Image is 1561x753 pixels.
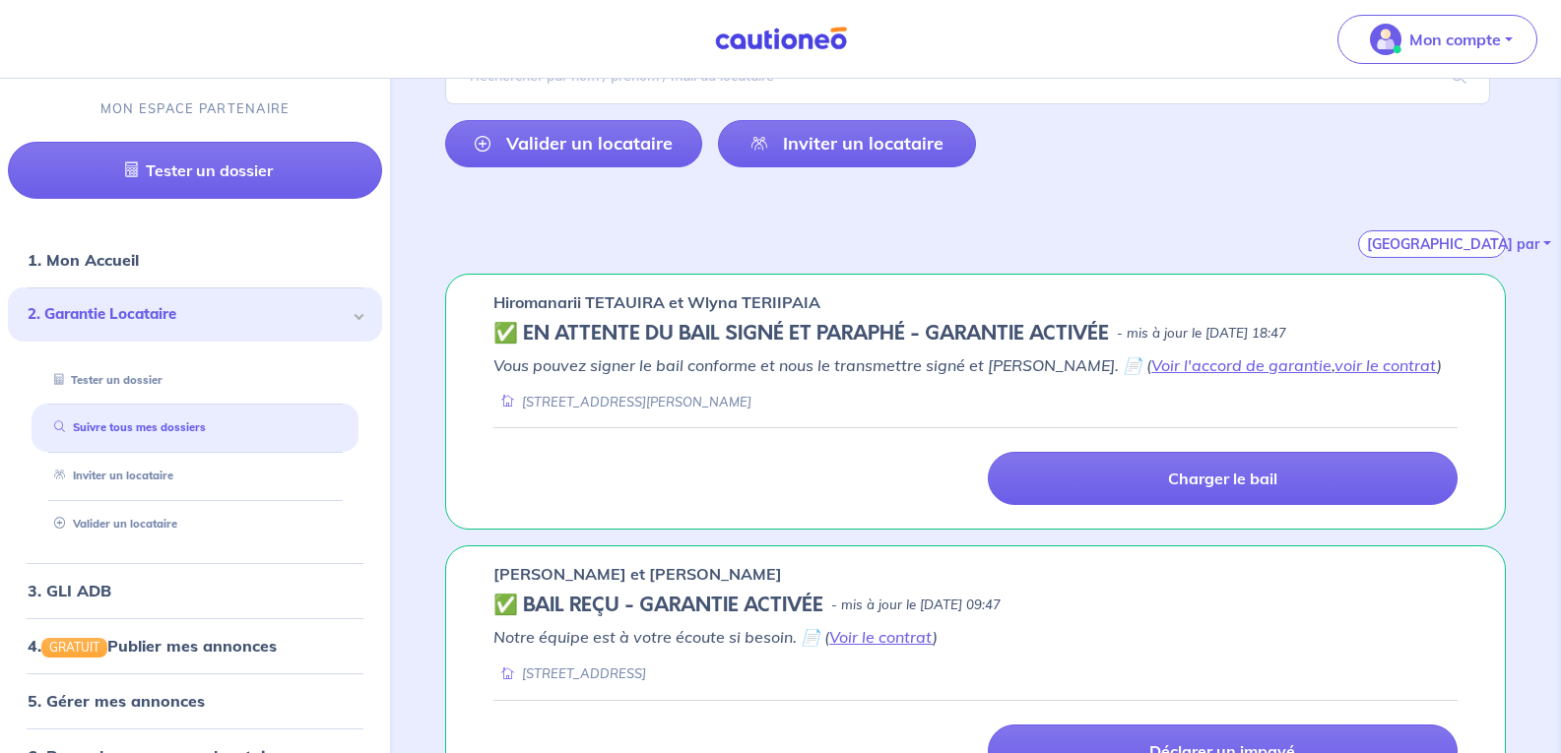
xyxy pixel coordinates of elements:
[28,303,348,326] span: 2. Garantie Locataire
[493,594,823,617] h5: ✅ BAIL REÇU - GARANTIE ACTIVÉE
[493,393,751,411] div: [STREET_ADDRESS][PERSON_NAME]
[1151,355,1332,375] a: Voir l'accord de garantie
[32,508,358,540] div: Valider un locataire
[1337,15,1537,64] button: illu_account_valid_menu.svgMon compte
[46,517,177,531] a: Valider un locataire
[8,142,382,199] a: Tester un dossier
[8,625,382,664] div: 4.GRATUITPublier mes annonces
[493,627,938,647] em: Notre équipe est à votre écoute si besoin. 📄 ( )
[1117,324,1286,344] p: - mis à jour le [DATE] 18:47
[100,99,291,118] p: MON ESPACE PARTENAIRE
[1334,355,1437,375] a: voir le contrat
[988,452,1458,505] a: Charger le bail
[493,664,646,683] div: [STREET_ADDRESS]
[28,635,277,655] a: 4.GRATUITPublier mes annonces
[46,372,163,386] a: Tester un dossier
[8,287,382,342] div: 2. Garantie Locataire
[707,27,855,51] img: Cautioneo
[46,469,173,482] a: Inviter un locataire
[493,562,782,586] p: [PERSON_NAME] et [PERSON_NAME]
[493,290,820,314] p: Hiromanarii TETAUIRA et Wlyna TERIIPAIA
[493,594,1458,617] div: state: CONTRACT-VALIDATED, Context: IN-MANAGEMENT,IS-GL-CAUTION
[831,596,1001,615] p: - mis à jour le [DATE] 09:47
[8,570,382,609] div: 3. GLI ADB
[718,120,975,167] a: Inviter un locataire
[32,460,358,492] div: Inviter un locataire
[493,322,1109,345] h5: ✅️️️ EN ATTENTE DU BAIL SIGNÉ ET PARAPHÉ - GARANTIE ACTIVÉE
[1358,230,1506,258] button: [GEOGRAPHIC_DATA] par
[493,355,1442,375] em: Vous pouvez signer le bail conforme et nous le transmettre signé et [PERSON_NAME]. 📄 ( , )
[32,411,358,444] div: Suivre tous mes dossiers
[28,250,139,270] a: 1. Mon Accueil
[445,120,702,167] a: Valider un locataire
[46,420,206,434] a: Suivre tous mes dossiers
[8,240,382,280] div: 1. Mon Accueil
[28,580,111,599] a: 3. GLI ADB
[8,681,382,721] div: 5. Gérer mes annonces
[32,363,358,396] div: Tester un dossier
[1168,469,1277,488] p: Charger le bail
[1409,28,1501,51] p: Mon compte
[28,691,205,711] a: 5. Gérer mes annonces
[1370,24,1401,55] img: illu_account_valid_menu.svg
[493,322,1458,345] div: state: CONTRACT-SIGNED, Context: FINISHED,IS-GL-CAUTION
[829,627,933,647] a: Voir le contrat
